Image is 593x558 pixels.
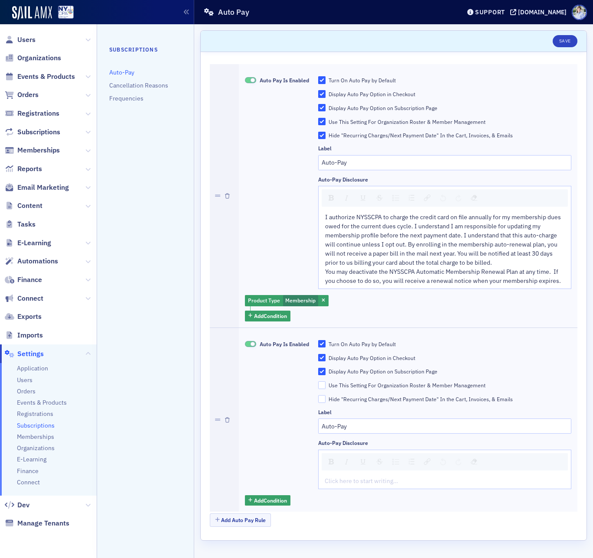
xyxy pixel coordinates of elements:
a: Frequencies [109,94,143,102]
span: Email Marketing [17,183,69,192]
span: I authorize NYSSCPA to charge the credit card on file annually for my membership dues owed for th... [325,213,562,266]
span: Auto Pay Is Enabled [260,341,309,347]
span: Product Type [248,297,280,304]
a: Email Marketing [5,183,69,192]
div: rdw-history-control [435,456,466,468]
span: Profile [572,5,587,20]
div: Strikethrough [373,192,386,204]
a: Registrations [5,109,59,118]
a: Tasks [5,220,36,229]
span: Connect [17,294,43,303]
span: Membership [285,297,316,304]
div: Use This Setting For Organization Roster & Member Management [329,382,485,389]
div: Unordered [389,456,402,468]
span: Finance [17,275,42,285]
div: rdw-wrapper [318,186,571,289]
input: Hide "Recurring Charges/Next Payment Date" In the Cart, Invoices, & Emails [318,132,326,139]
input: Turn On Auto Pay by Default [318,76,326,84]
div: Membership [245,295,329,306]
span: Events & Products [17,72,75,81]
div: Link [421,192,433,204]
span: Auto Pay Is Enabled [245,77,256,84]
a: Subscriptions [5,127,60,137]
button: Save [553,35,577,47]
div: Link [421,456,433,468]
a: Application [17,364,48,373]
div: Auto-Pay Disclosure [318,176,368,183]
span: Imports [17,331,43,340]
span: Dev [17,500,29,510]
div: rdw-inline-control [324,192,388,204]
button: AddCondition [245,311,290,321]
div: Hide "Recurring Charges/Next Payment Date" In the Cart, Invoices, & Emails [329,132,513,139]
input: Display Auto Pay Option on Subscription Page [318,104,326,112]
input: Turn On Auto Pay by Default [318,340,326,348]
div: Remove [468,192,480,204]
span: Settings [17,349,44,359]
div: rdw-editor [325,213,565,285]
div: Auto-Pay Disclosure [318,440,368,446]
a: SailAMX [12,6,52,20]
span: Events & Products [17,399,67,407]
span: Automations [17,256,58,266]
div: Display Auto Pay Option on Subscription Page [329,368,437,375]
div: rdw-inline-control [324,456,388,468]
a: E-Learning [5,238,51,248]
div: Display Auto Pay Option in Checkout [329,91,415,98]
a: Organizations [5,53,61,63]
div: rdw-toolbar [322,189,568,207]
div: Undo [437,456,449,468]
span: Organizations [17,53,61,63]
a: Dev [5,500,29,510]
div: Bold [326,456,337,467]
button: [DOMAIN_NAME] [510,9,570,15]
div: rdw-history-control [435,192,466,204]
div: Italic [340,456,353,468]
button: Add Auto Pay Rule [210,513,271,527]
input: Display Auto Pay Option in Checkout [318,354,326,362]
div: rdw-remove-control [466,192,482,204]
a: Registrations [17,410,53,418]
a: Automations [5,256,58,266]
div: Underline [357,192,370,204]
a: Settings [5,349,44,359]
div: rdw-list-control [388,192,419,204]
a: Orders [5,90,39,100]
a: Memberships [17,433,54,441]
div: rdw-remove-control [466,456,482,468]
span: Add Condition [254,312,287,320]
div: rdw-editor [325,477,565,486]
div: Hide "Recurring Charges/Next Payment Date" In the Cart, Invoices, & Emails [329,396,513,403]
a: Connect [17,478,40,487]
button: AddCondition [245,495,290,506]
span: E-Learning [17,455,46,464]
div: rdw-link-control [419,456,435,468]
span: Auto Pay Is Enabled [260,77,309,84]
a: Reports [5,164,42,174]
a: Imports [5,331,43,340]
span: Manage Tenants [17,519,69,528]
a: Content [5,201,42,211]
span: Exports [17,312,42,321]
div: [DOMAIN_NAME] [518,8,567,16]
span: You may deactivate the NYSSCPA Automatic Membership Renewal Plan at any time. If you choose to do... [325,268,561,285]
div: Turn On Auto Pay by Default [329,341,396,348]
a: Connect [5,294,43,303]
span: Content [17,201,42,211]
a: Users [17,376,33,384]
input: Use This Setting For Organization Roster & Member Management [318,118,326,126]
div: Redo [453,456,464,468]
div: Use This Setting For Organization Roster & Member Management [329,118,485,126]
div: Undo [437,192,449,204]
span: Auto Pay Is Enabled [245,341,256,347]
div: Unordered [389,192,402,204]
div: Italic [340,192,353,204]
a: Organizations [17,444,55,452]
span: Reports [17,164,42,174]
div: rdw-toolbar [322,453,568,470]
h1: Auto Pay [218,7,249,17]
div: Redo [453,192,464,204]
